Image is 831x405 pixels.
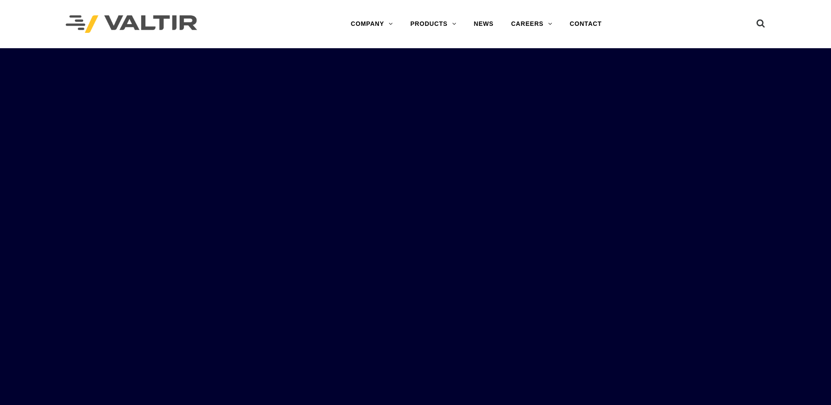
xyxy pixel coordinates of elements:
a: CONTACT [561,15,611,33]
img: Valtir [66,15,197,33]
a: COMPANY [342,15,402,33]
a: CAREERS [502,15,561,33]
a: NEWS [465,15,502,33]
a: PRODUCTS [402,15,465,33]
